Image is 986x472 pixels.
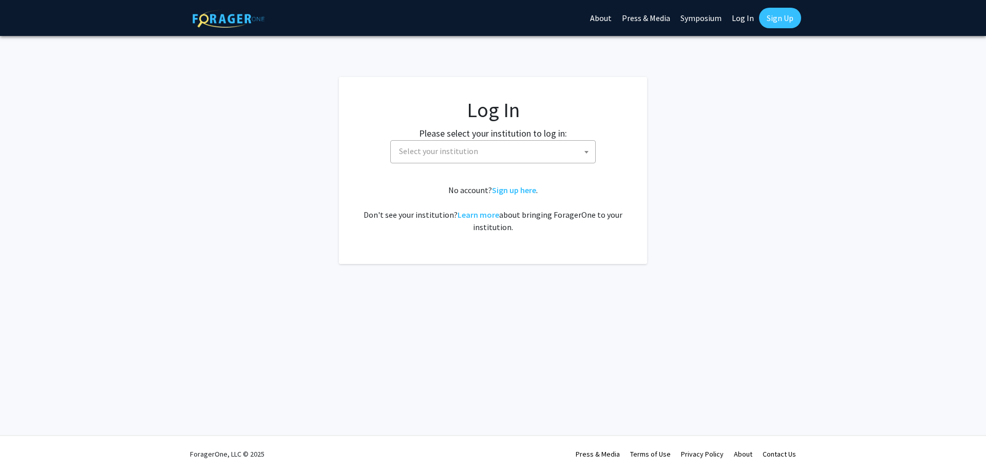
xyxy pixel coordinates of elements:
a: Sign Up [759,8,801,28]
a: Press & Media [576,449,620,459]
div: ForagerOne, LLC © 2025 [190,436,264,472]
span: Select your institution [399,146,478,156]
span: Select your institution [395,141,595,162]
h1: Log In [359,98,627,122]
img: ForagerOne Logo [193,10,264,28]
div: No account? . Don't see your institution? about bringing ForagerOne to your institution. [359,184,627,233]
span: Select your institution [390,140,596,163]
a: Privacy Policy [681,449,724,459]
label: Please select your institution to log in: [419,126,567,140]
a: Terms of Use [630,449,671,459]
a: Contact Us [763,449,796,459]
a: Sign up here [492,185,536,195]
a: Learn more about bringing ForagerOne to your institution [458,210,499,220]
a: About [734,449,752,459]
